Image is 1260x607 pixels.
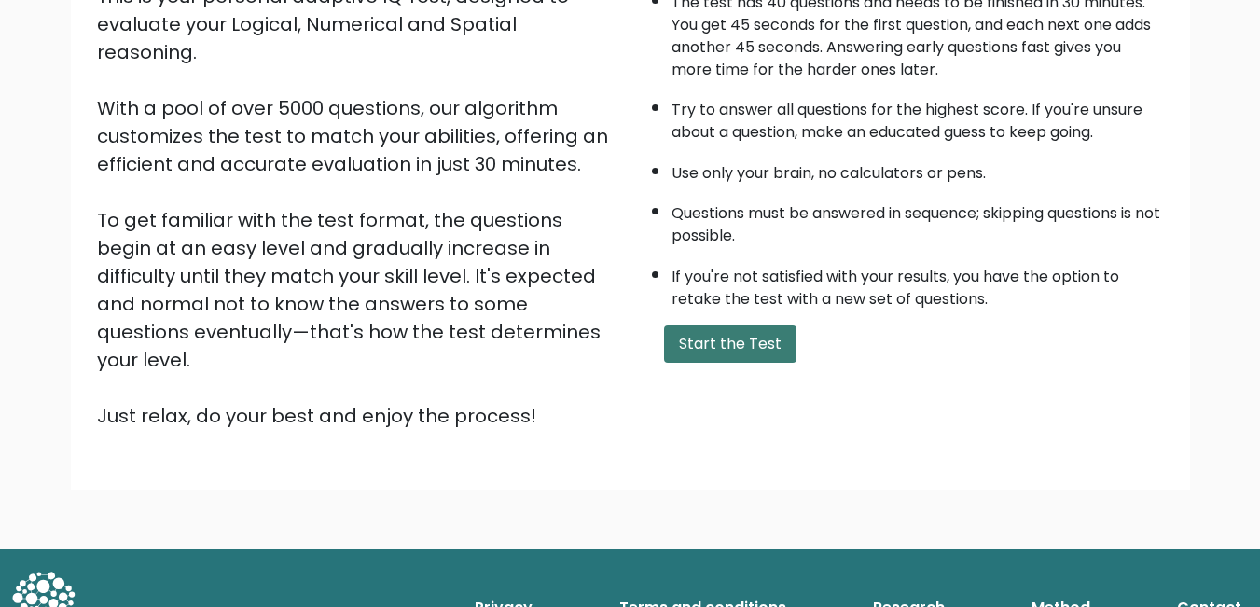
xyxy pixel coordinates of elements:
button: Start the Test [664,325,796,363]
li: Try to answer all questions for the highest score. If you're unsure about a question, make an edu... [672,90,1164,144]
li: If you're not satisfied with your results, you have the option to retake the test with a new set ... [672,256,1164,310]
li: Questions must be answered in sequence; skipping questions is not possible. [672,193,1164,247]
li: Use only your brain, no calculators or pens. [672,153,1164,185]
